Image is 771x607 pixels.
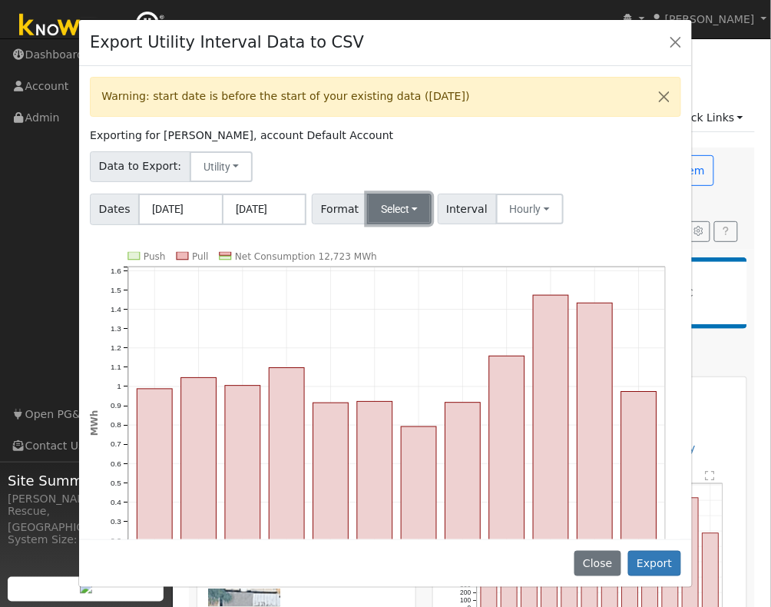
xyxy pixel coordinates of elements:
[90,77,681,116] div: Warning: start date is before the start of your existing data ([DATE])
[111,267,121,275] text: 1.6
[648,78,680,115] button: Close
[137,389,173,579] rect: onclick=""
[574,551,621,577] button: Close
[111,517,121,526] text: 0.3
[111,440,121,449] text: 0.7
[111,421,121,430] text: 0.8
[445,403,481,579] rect: onclick=""
[144,251,166,262] text: Push
[438,194,497,224] span: Interval
[111,498,121,506] text: 0.4
[111,402,121,410] text: 0.9
[111,459,121,468] text: 0.6
[111,286,121,294] text: 1.5
[496,194,564,224] button: Hourly
[577,303,613,579] rect: onclick=""
[111,536,121,545] text: 0.2
[90,151,190,182] span: Data to Export:
[90,194,139,225] span: Dates
[225,386,260,580] rect: onclick=""
[192,251,208,262] text: Pull
[111,305,121,313] text: 1.4
[111,343,121,352] text: 1.2
[89,410,100,436] text: MWh
[117,382,122,390] text: 1
[181,378,217,580] rect: onclick=""
[111,479,121,487] text: 0.5
[111,324,121,333] text: 1.3
[235,251,377,262] text: Net Consumption 12,723 MWh
[111,363,121,371] text: 1.1
[402,426,437,579] rect: onclick=""
[270,368,305,580] rect: onclick=""
[489,356,524,579] rect: onclick=""
[190,151,253,182] button: Utility
[313,403,349,579] rect: onclick=""
[90,31,364,55] h4: Export Utility Interval Data to CSV
[90,128,393,144] label: Exporting for [PERSON_NAME], account Default Account
[534,295,569,579] rect: onclick=""
[312,194,368,224] span: Format
[367,194,432,224] button: Select
[622,392,657,580] rect: onclick=""
[357,402,392,580] rect: onclick=""
[628,551,681,577] button: Export
[665,32,687,53] button: Close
